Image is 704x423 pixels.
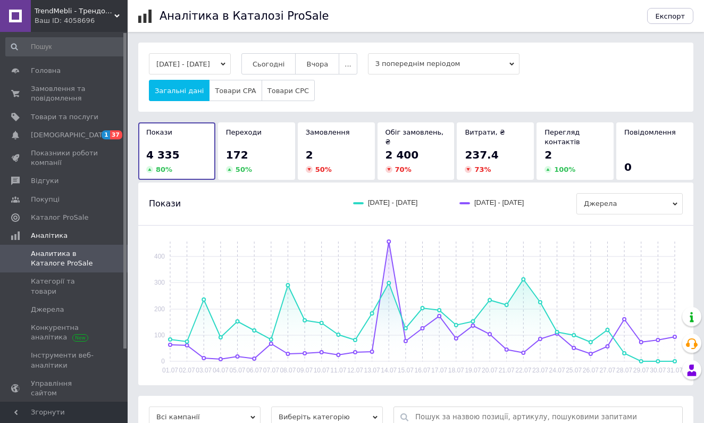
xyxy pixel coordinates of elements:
text: 04.07 [213,367,229,374]
span: Сьогодні [253,60,285,68]
text: 200 [154,305,165,313]
button: ... [339,53,357,74]
span: Головна [31,66,61,76]
span: Переходи [226,128,262,136]
text: 100 [154,331,165,339]
span: 73 % [474,165,491,173]
text: 30.07 [650,367,666,374]
button: Товари CPC [262,80,315,101]
span: Перегляд контактів [544,128,580,146]
text: 26.07 [583,367,599,374]
text: 01.07 [162,367,178,374]
text: 21.07 [499,367,515,374]
text: 14.07 [381,367,397,374]
span: 4 335 [146,148,180,161]
text: 13.07 [364,367,380,374]
text: 03.07 [196,367,212,374]
span: Управління сайтом [31,379,98,398]
span: 2 [306,148,313,161]
input: Пошук [5,37,125,56]
text: 07.07 [263,367,279,374]
span: Товари та послуги [31,112,98,122]
span: Відгуки [31,176,58,186]
text: 11.07 [330,367,346,374]
span: Повідомлення [624,128,676,136]
text: 09.07 [297,367,313,374]
span: Категорії та товари [31,277,98,296]
text: 18.07 [448,367,464,374]
span: 172 [226,148,248,161]
span: Конкурентна аналітика [31,323,98,342]
span: Аналітика [31,231,68,240]
span: Покупці [31,195,60,204]
span: Покази [146,128,172,136]
button: Сьогодні [241,53,296,74]
text: 05.07 [230,367,246,374]
span: 2 400 [385,148,419,161]
text: 25.07 [566,367,582,374]
span: Загальні дані [155,87,204,95]
button: Вчора [295,53,339,74]
text: 31.07 [667,367,683,374]
span: 50 % [236,165,252,173]
text: 29.07 [633,367,649,374]
span: Товари CPA [215,87,256,95]
span: Товари CPC [267,87,309,95]
span: TrendMebli - Трендові меблі за супер цінами! [35,6,114,16]
span: Показники роботи компанії [31,148,98,168]
text: 02.07 [179,367,195,374]
text: 08.07 [280,367,296,374]
span: 0 [624,161,632,173]
span: Витрати, ₴ [465,128,505,136]
span: 2 [544,148,552,161]
span: Покази [149,198,181,210]
button: Загальні дані [149,80,209,101]
span: Джерела [576,193,683,214]
div: Ваш ID: 4058696 [35,16,128,26]
text: 28.07 [616,367,632,374]
span: З попереднім періодом [368,53,519,74]
span: Замовлення та повідомлення [31,84,98,103]
text: 19.07 [465,367,481,374]
span: Обіг замовлень, ₴ [385,128,444,146]
text: 06.07 [246,367,262,374]
span: Замовлення [306,128,350,136]
text: 23.07 [532,367,548,374]
span: 80 % [156,165,172,173]
span: 1 [102,130,110,139]
span: ... [345,60,351,68]
button: Товари CPA [209,80,262,101]
button: [DATE] - [DATE] [149,53,231,74]
text: 15.07 [398,367,414,374]
text: 27.07 [599,367,615,374]
button: Експорт [647,8,694,24]
span: Каталог ProSale [31,213,88,222]
text: 10.07 [314,367,330,374]
text: 12.07 [347,367,363,374]
text: 400 [154,253,165,260]
text: 17.07 [431,367,447,374]
span: 70 % [395,165,412,173]
span: 237.4 [465,148,498,161]
span: Аналитика в Каталоге ProSale [31,249,98,268]
text: 20.07 [482,367,498,374]
text: 0 [161,358,165,365]
span: 100 % [554,165,575,173]
span: 50 % [315,165,332,173]
h1: Аналітика в Каталозі ProSale [160,10,329,22]
text: 22.07 [515,367,531,374]
text: 16.07 [414,367,430,374]
text: 24.07 [549,367,565,374]
span: Вчора [306,60,328,68]
span: Інструменти веб-аналітики [31,351,98,370]
span: Джерела [31,305,64,314]
span: Експорт [656,12,685,20]
span: [DEMOGRAPHIC_DATA] [31,130,110,140]
span: 37 [110,130,122,139]
text: 300 [154,279,165,286]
